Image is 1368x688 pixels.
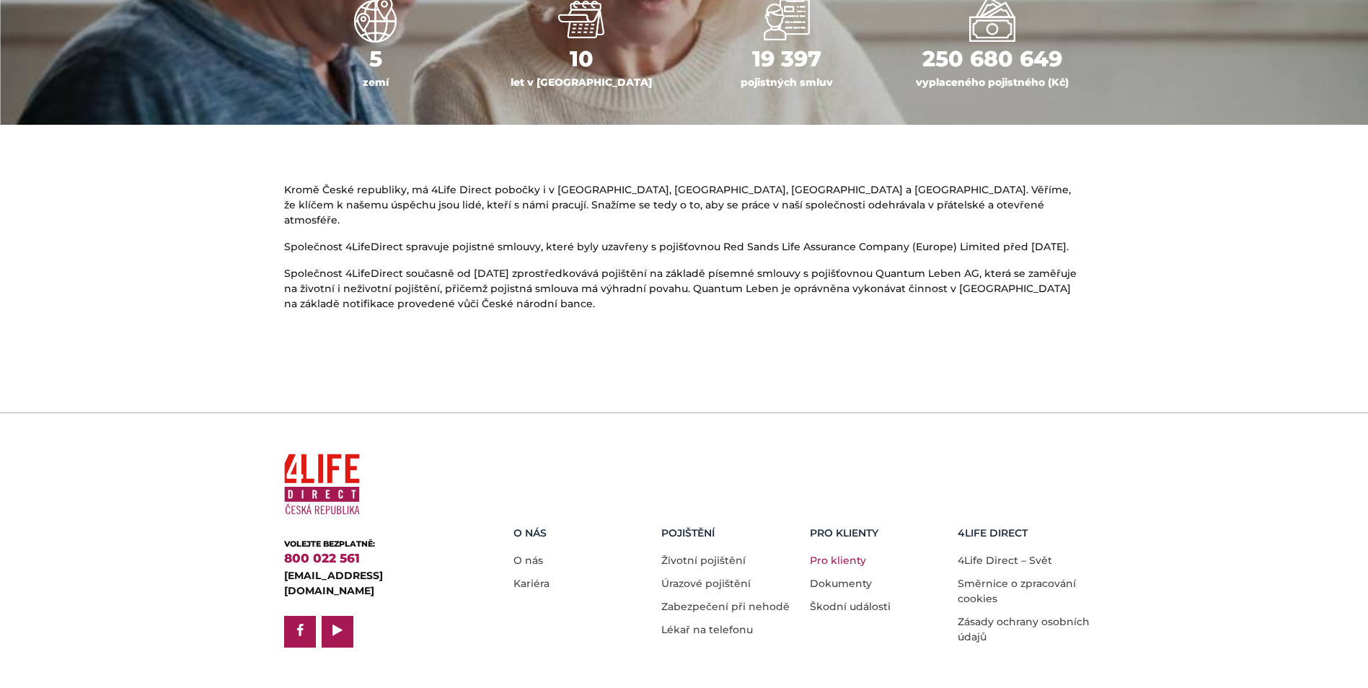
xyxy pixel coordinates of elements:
[284,182,1085,228] p: Kromě České republiky, má 4Life Direct pobočky i v [GEOGRAPHIC_DATA], [GEOGRAPHIC_DATA], [GEOGRAP...
[695,43,879,75] div: 19 397
[661,577,751,590] a: Úrazové pojištění
[490,75,674,90] div: let v [GEOGRAPHIC_DATA]
[284,43,468,75] div: 5
[513,577,550,590] a: Kariéra
[284,448,360,521] img: 4Life Direct Česká republika logo
[958,554,1052,567] a: 4Life Direct – Svět
[284,239,1085,255] p: Společnost 4LifeDirect spravuje pojistné smlouvy, které byly uzavřeny s pojišťovnou Red Sands Lif...
[284,538,468,550] div: VOLEJTE BEZPLATNĚ:
[901,43,1085,75] div: 250 680 649
[284,266,1085,312] p: Společnost 4LifeDirect současně od [DATE] zprostředkovává pojištění na základě písemné smlouvy s ...
[695,75,879,90] div: pojistných smluv
[810,527,948,539] h5: Pro Klienty
[661,527,799,539] h5: Pojištění
[661,600,790,613] a: Zabezpečení při nehodě
[958,527,1095,539] h5: 4LIFE DIRECT
[810,577,872,590] a: Dokumenty
[958,615,1090,643] a: Zásady ochrany osobních údajů
[513,554,543,567] a: O nás
[513,527,651,539] h5: O nás
[284,569,383,597] a: [EMAIL_ADDRESS][DOMAIN_NAME]
[958,577,1076,605] a: Směrnice o zpracování cookies
[901,75,1085,90] div: vyplaceného pojistného (Kč)
[661,554,746,567] a: Životní pojištění
[810,554,866,567] a: Pro klienty
[661,623,753,636] a: Lékař na telefonu
[284,75,468,90] div: zemí
[490,43,674,75] div: 10
[284,551,360,565] a: 800 022 561
[810,600,891,613] a: Škodní události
